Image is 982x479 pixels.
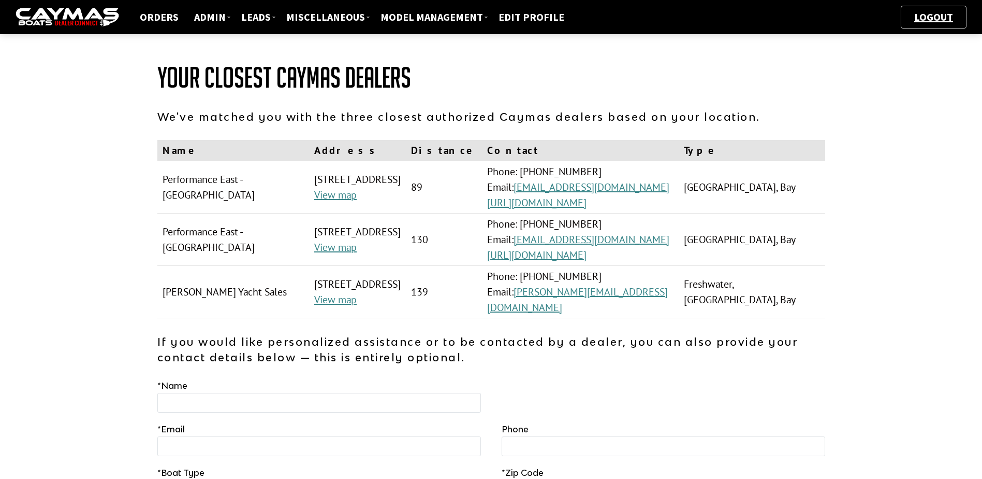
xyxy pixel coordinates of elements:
[514,233,669,246] a: [EMAIL_ADDRESS][DOMAIN_NAME]
[309,214,406,266] td: [STREET_ADDRESS]
[487,196,587,209] a: [URL][DOMAIN_NAME]
[157,140,310,161] th: Name
[157,467,204,479] label: Boat Type
[189,10,231,24] a: ADMIN
[309,161,406,214] td: [STREET_ADDRESS]
[487,248,587,262] a: [URL][DOMAIN_NAME]
[309,140,406,161] th: Address
[157,161,310,214] td: Performance East - [GEOGRAPHIC_DATA]
[236,10,276,24] a: Leads
[493,10,569,24] a: Edit Profile
[679,140,825,161] th: Type
[406,140,482,161] th: Distance
[281,10,370,24] a: Miscellaneous
[314,188,357,202] a: View map
[157,266,310,318] td: [PERSON_NAME] Yacht Sales
[482,214,679,266] td: Phone: [PHONE_NUMBER] Email:
[406,161,482,214] td: 89
[909,10,958,23] a: Logout
[482,266,679,318] td: Phone: [PHONE_NUMBER] Email:
[502,467,544,479] label: Zip Code
[482,161,679,214] td: Phone: [PHONE_NUMBER] Email:
[16,8,119,27] img: caymas-dealer-connect-2ed40d3bc7270c1d8d7ffb4b79bf05adc795679939227970def78ec6f6c03838.gif
[487,285,668,314] a: [PERSON_NAME][EMAIL_ADDRESS][DOMAIN_NAME]
[157,109,825,124] p: We've matched you with the three closest authorized Caymas dealers based on your location.
[309,266,406,318] td: [STREET_ADDRESS]
[679,266,825,318] td: Freshwater, [GEOGRAPHIC_DATA], Bay
[406,266,482,318] td: 139
[502,423,529,435] label: Phone
[157,334,825,365] p: If you would like personalized assistance or to be contacted by a dealer, you can also provide yo...
[375,10,488,24] a: Model Management
[157,62,825,93] h1: Your Closest Caymas Dealers
[679,214,825,266] td: [GEOGRAPHIC_DATA], Bay
[406,214,482,266] td: 130
[157,379,187,392] label: Name
[135,10,184,24] a: Orders
[482,140,679,161] th: Contact
[679,161,825,214] td: [GEOGRAPHIC_DATA], Bay
[314,241,357,254] a: View map
[514,180,669,194] a: [EMAIL_ADDRESS][DOMAIN_NAME]
[314,293,357,306] a: View map
[157,423,185,435] label: Email
[157,214,310,266] td: Performance East - [GEOGRAPHIC_DATA]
